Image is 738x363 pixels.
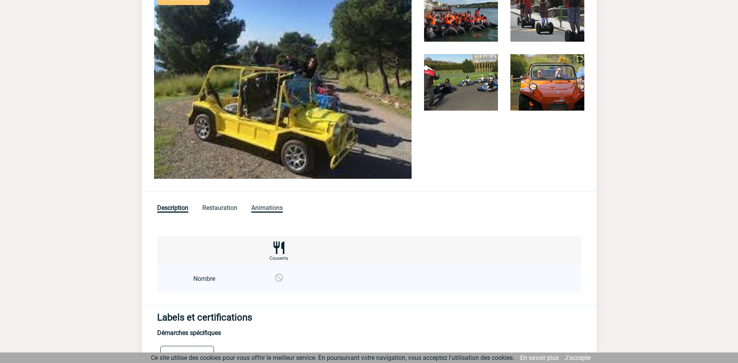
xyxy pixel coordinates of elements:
[202,204,237,211] span: Restauration
[157,264,251,293] td: Nombre
[520,354,559,361] a: En savoir plus
[151,354,514,361] span: Ce site utilise des cookies pour vous offrir le meilleur service. En poursuivant votre navigation...
[157,312,581,323] h3: Labels et certifications
[157,329,581,337] h4: Démarches spécifiques
[251,204,283,213] span: Animations
[564,354,591,361] a: J'accepte
[157,204,188,213] span: Description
